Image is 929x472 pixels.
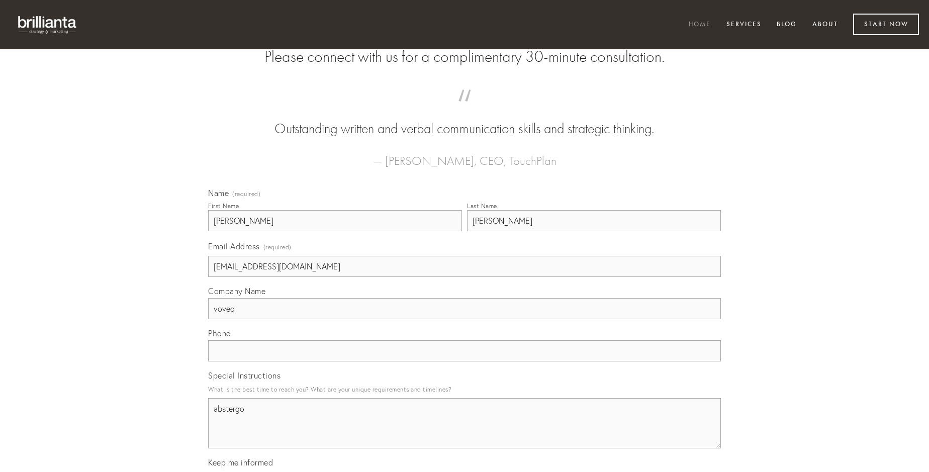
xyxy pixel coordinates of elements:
[224,139,705,171] figcaption: — [PERSON_NAME], CEO, TouchPlan
[806,17,845,33] a: About
[208,286,265,296] span: Company Name
[770,17,803,33] a: Blog
[208,370,281,381] span: Special Instructions
[720,17,768,33] a: Services
[208,47,721,66] h2: Please connect with us for a complimentary 30-minute consultation.
[10,10,85,39] img: brillianta - research, strategy, marketing
[208,398,721,448] textarea: abstergo
[232,191,260,197] span: (required)
[467,202,497,210] div: Last Name
[224,100,705,119] span: “
[208,457,273,467] span: Keep me informed
[224,100,705,139] blockquote: Outstanding written and verbal communication skills and strategic thinking.
[853,14,919,35] a: Start Now
[263,240,292,254] span: (required)
[208,202,239,210] div: First Name
[682,17,717,33] a: Home
[208,188,229,198] span: Name
[208,383,721,396] p: What is the best time to reach you? What are your unique requirements and timelines?
[208,328,231,338] span: Phone
[208,241,260,251] span: Email Address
